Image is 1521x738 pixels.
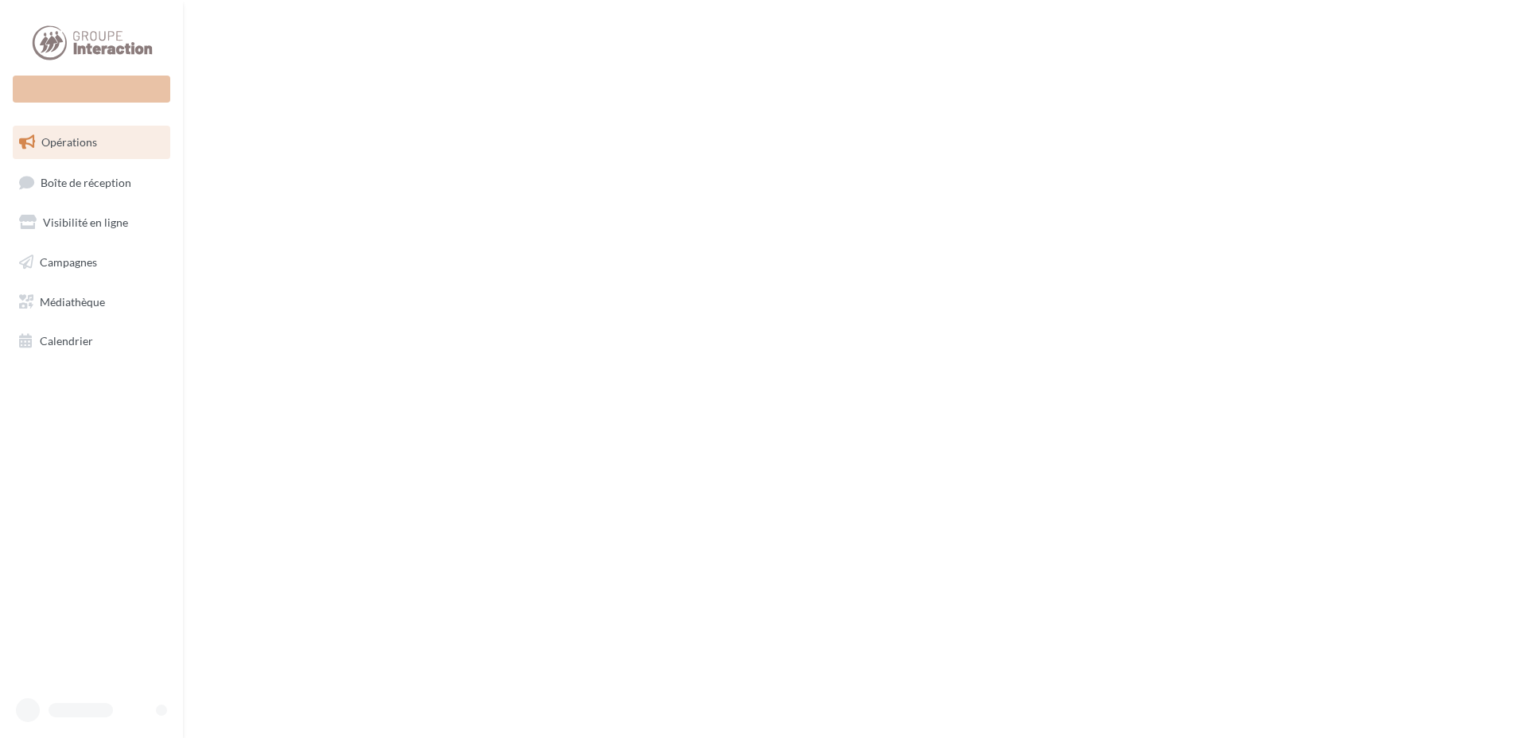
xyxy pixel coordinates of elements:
[10,285,173,319] a: Médiathèque
[10,206,173,239] a: Visibilité en ligne
[10,126,173,159] a: Opérations
[13,76,170,103] div: Nouvelle campagne
[40,294,105,308] span: Médiathèque
[43,216,128,229] span: Visibilité en ligne
[40,334,93,348] span: Calendrier
[40,255,97,269] span: Campagnes
[10,324,173,358] a: Calendrier
[10,246,173,279] a: Campagnes
[10,165,173,200] a: Boîte de réception
[41,135,97,149] span: Opérations
[41,175,131,188] span: Boîte de réception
